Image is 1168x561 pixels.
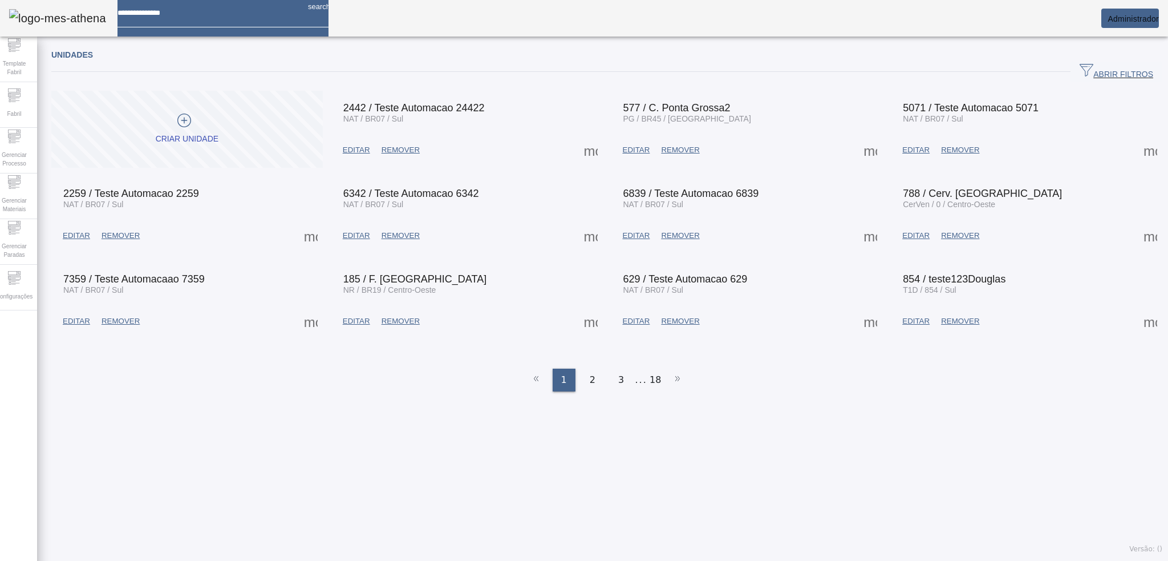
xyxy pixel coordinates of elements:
[935,311,985,332] button: REMOVER
[581,225,601,246] button: Mais
[343,316,370,327] span: EDITAR
[63,273,205,285] span: 7359 / Teste Automacaao 7359
[301,225,321,246] button: Mais
[623,144,650,156] span: EDITAR
[590,373,595,387] span: 2
[343,285,436,294] span: NR / BR19 / Centro-Oeste
[1140,225,1161,246] button: Mais
[57,311,96,332] button: EDITAR
[860,225,881,246] button: Mais
[941,144,979,156] span: REMOVER
[897,311,935,332] button: EDITAR
[903,102,1039,114] span: 5071 / Teste Automacao 5071
[617,311,656,332] button: EDITAR
[897,140,935,160] button: EDITAR
[941,316,979,327] span: REMOVER
[343,144,370,156] span: EDITAR
[903,273,1005,285] span: 854 / teste123Douglas
[343,102,485,114] span: 2442 / Teste Automacao 24422
[343,188,479,199] span: 6342 / Teste Automacao 6342
[581,311,601,332] button: Mais
[96,311,145,332] button: REMOVER
[581,140,601,160] button: Mais
[156,134,218,145] div: Criar unidade
[301,311,321,332] button: Mais
[623,273,748,285] span: 629 / Teste Automacao 629
[623,230,650,241] span: EDITAR
[343,230,370,241] span: EDITAR
[903,285,956,294] span: T1D / 854 / Sul
[623,316,650,327] span: EDITAR
[655,140,705,160] button: REMOVER
[897,225,935,246] button: EDITAR
[903,114,963,123] span: NAT / BR07 / Sul
[617,225,656,246] button: EDITAR
[102,230,140,241] span: REMOVER
[655,311,705,332] button: REMOVER
[903,188,1062,199] span: 788 / Cerv. [GEOGRAPHIC_DATA]
[63,200,123,209] span: NAT / BR07 / Sul
[860,140,881,160] button: Mais
[382,316,420,327] span: REMOVER
[376,225,425,246] button: REMOVER
[376,140,425,160] button: REMOVER
[623,102,731,114] span: 577 / C. Ponta Grossa2
[941,230,979,241] span: REMOVER
[63,188,199,199] span: 2259 / Teste Automacao 2259
[623,285,683,294] span: NAT / BR07 / Sul
[655,225,705,246] button: REMOVER
[9,9,106,27] img: logo-mes-athena
[1140,140,1161,160] button: Mais
[1140,311,1161,332] button: Mais
[376,311,425,332] button: REMOVER
[903,200,995,209] span: CerVen / 0 / Centro-Oeste
[617,140,656,160] button: EDITAR
[623,188,759,199] span: 6839 / Teste Automacao 6839
[618,373,624,387] span: 3
[650,369,661,392] li: 18
[63,316,90,327] span: EDITAR
[1108,14,1159,23] span: Administrador
[1080,63,1153,80] span: ABRIR FILTROS
[661,316,699,327] span: REMOVER
[343,200,403,209] span: NAT / BR07 / Sul
[623,200,683,209] span: NAT / BR07 / Sul
[623,114,751,123] span: PG / BR45 / [GEOGRAPHIC_DATA]
[661,144,699,156] span: REMOVER
[902,144,930,156] span: EDITAR
[337,140,376,160] button: EDITAR
[63,230,90,241] span: EDITAR
[57,225,96,246] button: EDITAR
[51,91,323,168] button: Criar unidade
[337,225,376,246] button: EDITAR
[902,230,930,241] span: EDITAR
[935,225,985,246] button: REMOVER
[1070,62,1162,82] button: ABRIR FILTROS
[635,369,647,392] li: ...
[860,311,881,332] button: Mais
[63,285,123,294] span: NAT / BR07 / Sul
[935,140,985,160] button: REMOVER
[343,273,486,285] span: 185 / F. [GEOGRAPHIC_DATA]
[51,50,93,59] span: Unidades
[382,230,420,241] span: REMOVER
[102,316,140,327] span: REMOVER
[661,230,699,241] span: REMOVER
[96,225,145,246] button: REMOVER
[337,311,376,332] button: EDITAR
[1129,545,1162,553] span: Versão: ()
[902,316,930,327] span: EDITAR
[382,144,420,156] span: REMOVER
[3,106,25,122] span: Fabril
[343,114,403,123] span: NAT / BR07 / Sul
